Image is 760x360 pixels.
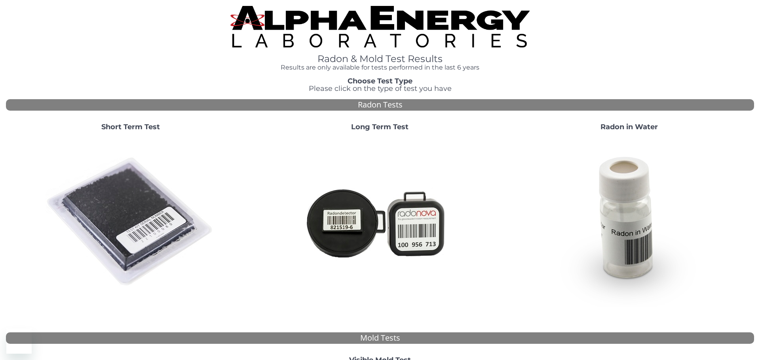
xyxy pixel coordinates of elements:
h4: Results are only available for tests performed in the last 6 years [230,64,530,71]
img: RadoninWater.jpg [544,137,714,307]
strong: Choose Test Type [348,77,412,85]
img: TightCrop.jpg [230,6,530,47]
strong: Short Term Test [101,123,160,131]
strong: Radon in Water [600,123,658,131]
div: Radon Tests [6,99,754,111]
h1: Radon & Mold Test Results [230,54,530,64]
div: Mold Tests [6,332,754,344]
img: Radtrak2vsRadtrak3.jpg [295,137,465,307]
iframe: Button to launch messaging window [6,328,32,354]
strong: Long Term Test [351,123,408,131]
img: ShortTerm.jpg [46,137,216,307]
span: Please click on the type of test you have [309,84,452,93]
